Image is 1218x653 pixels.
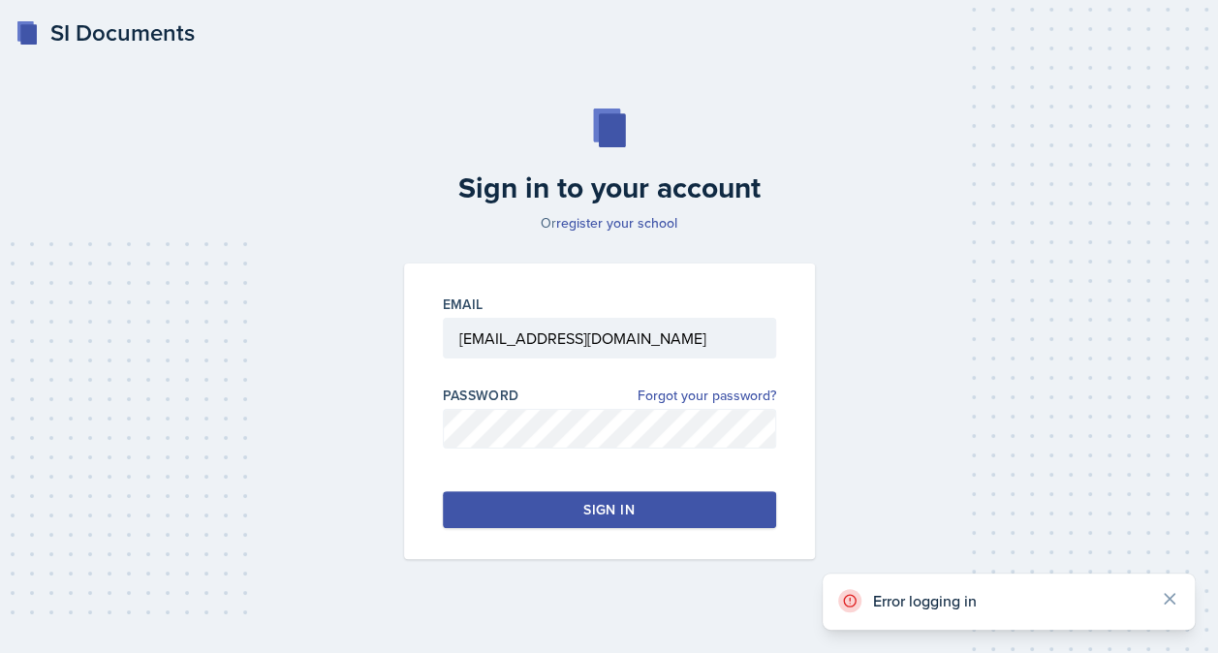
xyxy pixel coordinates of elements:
p: Or [392,213,827,233]
button: Sign in [443,491,776,528]
label: Email [443,295,484,314]
label: Password [443,386,519,405]
a: Forgot your password? [638,386,776,406]
input: Email [443,318,776,358]
a: register your school [556,213,677,233]
a: SI Documents [16,16,195,50]
h2: Sign in to your account [392,171,827,205]
div: Sign in [583,500,634,519]
p: Error logging in [873,591,1144,610]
